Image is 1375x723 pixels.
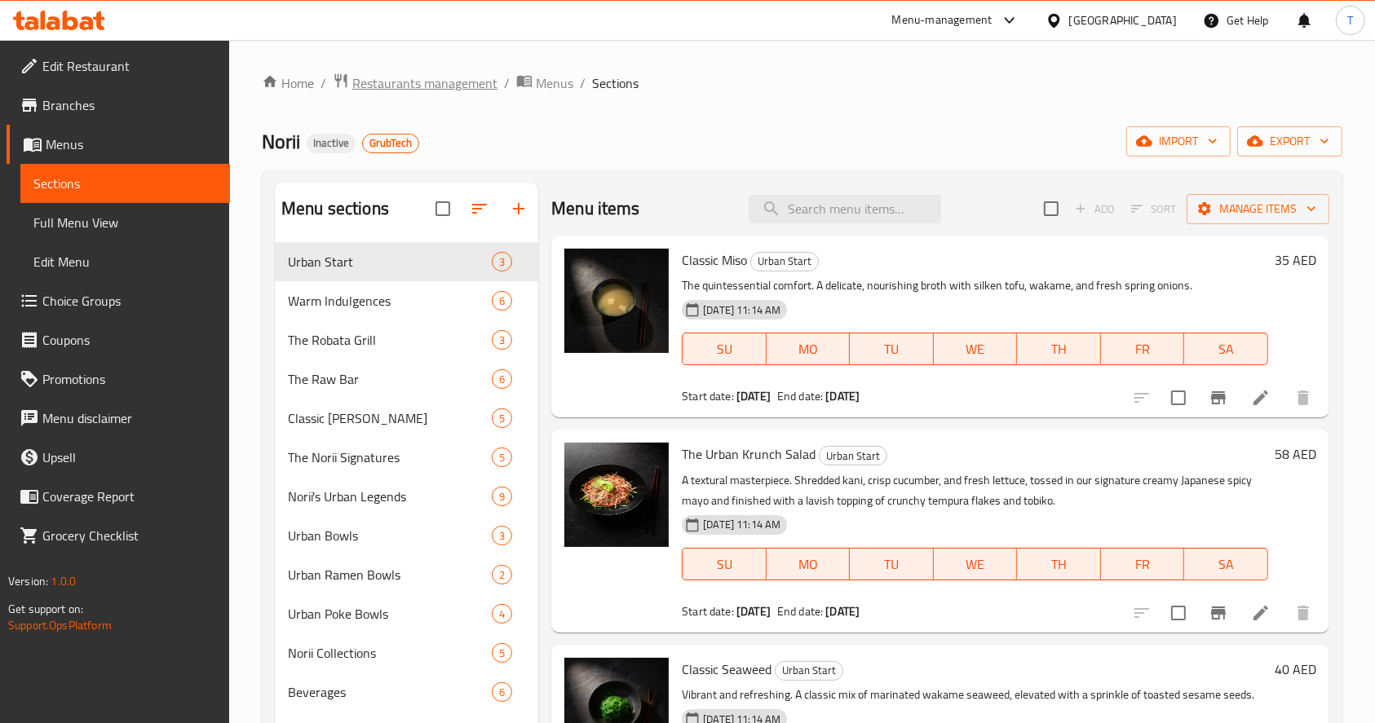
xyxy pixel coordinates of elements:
a: Grocery Checklist [7,516,230,555]
nav: breadcrumb [262,73,1342,94]
span: Urban Start [751,252,818,271]
span: 5 [493,646,511,661]
span: Menu disclaimer [42,408,217,428]
a: Upsell [7,438,230,477]
div: items [492,447,512,467]
button: SA [1184,333,1268,365]
p: Vibrant and refreshing. A classic mix of marinated wakame seaweed, elevated with a sprinkle of to... [682,685,1268,705]
button: delete [1284,378,1323,417]
p: The quintessential comfort. A delicate, nourishing broth with silken tofu, wakame, and fresh spri... [682,276,1268,296]
span: Coupons [42,330,217,350]
span: MO [773,337,844,361]
span: 5 [493,411,511,426]
span: 1.0.0 [51,571,76,592]
span: Coverage Report [42,487,217,506]
span: SU [689,553,759,576]
button: delete [1284,593,1323,633]
span: Menus [46,134,217,154]
div: The Robata Grill [288,330,492,350]
a: Choice Groups [7,281,230,320]
a: Sections [20,164,230,203]
button: Branch-specific-item [1199,378,1238,417]
span: The Norii Signatures [288,447,492,467]
h6: 35 AED [1275,249,1316,271]
span: Classic Seaweed [682,657,772,681]
a: Edit menu item [1251,388,1271,408]
span: Edit Restaurant [42,56,217,76]
b: [DATE] [736,601,771,622]
a: Home [262,73,314,93]
span: Inactive [307,136,356,150]
span: Select all sections [426,192,460,226]
span: The Raw Bar [288,369,492,389]
span: FR [1108,337,1178,361]
span: 3 [493,254,511,270]
span: Menus [536,73,573,93]
div: Beverages6 [275,672,538,712]
span: [DATE] 11:14 AM [696,302,787,318]
span: Grocery Checklist [42,526,217,545]
a: Edit Menu [20,242,230,281]
div: Urban Ramen Bowls2 [275,555,538,594]
div: Classic Maki [288,408,492,428]
span: [DATE] 11:14 AM [696,517,787,532]
span: Urban Start [820,447,886,465]
span: SU [689,337,759,361]
div: items [492,252,512,271]
span: import [1139,131,1218,152]
span: 4 [493,606,511,622]
span: Branches [42,95,217,115]
h6: 58 AED [1275,443,1316,465]
span: Classic [PERSON_NAME] [288,408,492,428]
div: Beverages [288,682,492,702]
b: [DATE] [825,601,860,622]
a: Edit Restaurant [7,46,230,86]
button: TH [1017,333,1101,365]
span: 6 [493,293,511,309]
h2: Menu items [551,196,640,221]
div: Norii Collections [288,643,492,663]
a: Promotions [7,359,230,399]
a: Coverage Report [7,477,230,516]
span: Select section [1034,192,1068,226]
span: End date: [777,601,823,622]
span: The Urban Krunch Salad [682,442,816,466]
span: export [1250,131,1329,152]
span: Urban Start [776,661,842,680]
div: Urban Start [750,252,819,271]
span: WE [940,337,1011,361]
a: Menus [516,73,573,94]
b: [DATE] [825,386,860,407]
button: TU [850,548,934,580]
div: The Norii Signatures5 [275,438,538,477]
span: Norii [262,123,300,160]
div: items [492,291,512,311]
button: MO [767,333,851,365]
button: SU [682,333,766,365]
button: FR [1101,333,1185,365]
a: Menus [7,125,230,164]
span: 6 [493,372,511,387]
button: export [1237,126,1342,157]
div: items [492,604,512,624]
span: Select section first [1121,196,1187,222]
span: Urban Ramen Bowls [288,565,492,584]
h6: 40 AED [1275,658,1316,681]
button: Branch-specific-item [1199,593,1238,633]
span: Urban Bowls [288,526,492,545]
button: SU [682,548,766,580]
span: Promotions [42,369,217,389]
div: Norii Collections5 [275,633,538,672]
button: MO [767,548,851,580]
li: / [321,73,326,93]
span: SA [1191,553,1262,576]
div: items [492,643,512,663]
span: Upsell [42,447,217,467]
span: WE [940,553,1011,576]
div: Warm Indulgences6 [275,281,538,320]
span: Warm Indulgences [288,291,492,311]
